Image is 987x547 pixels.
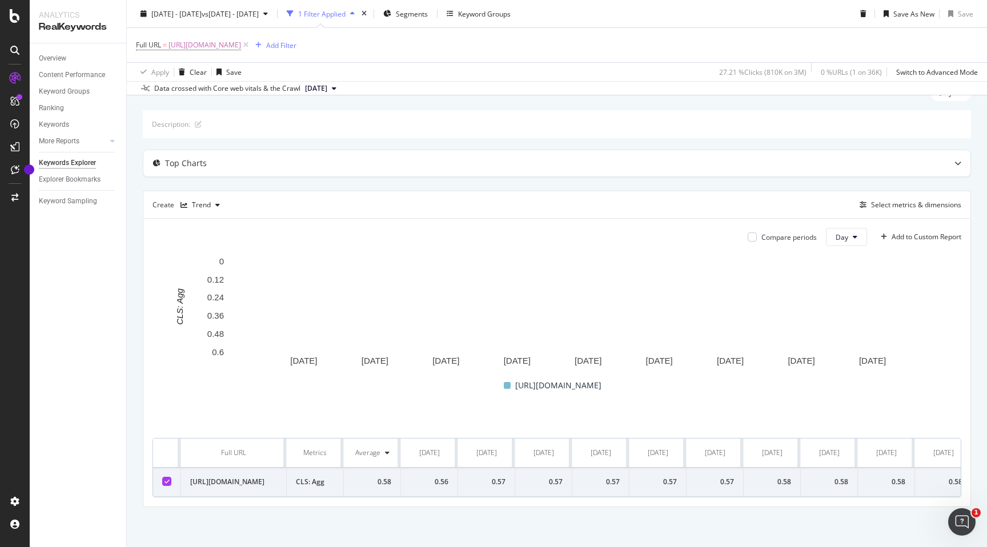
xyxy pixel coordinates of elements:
div: Description: [152,119,190,129]
text: 0.6 [212,347,224,357]
div: More Reports [39,135,79,147]
text: [DATE] [504,356,531,366]
td: CLS: Agg [287,468,344,497]
div: Explorer Bookmarks [39,174,101,186]
button: Save [212,63,242,81]
text: [DATE] [859,356,886,366]
button: Save [944,5,973,23]
div: 0.58 [924,477,962,487]
div: [DATE] [419,448,440,458]
div: 0.57 [696,477,734,487]
div: Keywords [39,119,69,131]
text: [DATE] [362,356,388,366]
span: [URL][DOMAIN_NAME] [168,37,241,53]
text: 0.48 [207,329,224,339]
iframe: Intercom live chat [948,508,976,536]
text: 0 [219,256,224,266]
div: [DATE] [933,448,954,458]
div: Metrics [296,448,334,458]
div: Compare periods [761,232,817,242]
a: Keywords [39,119,118,131]
text: [DATE] [575,356,601,366]
div: Average [355,448,380,458]
div: Tooltip anchor [24,164,34,175]
button: Segments [379,5,432,23]
div: 0.58 [353,477,391,487]
a: Overview [39,53,118,65]
div: Keyword Groups [458,9,511,18]
button: 1 Filter Applied [282,5,359,23]
div: Save [226,67,242,77]
a: Ranking [39,102,118,114]
div: [DATE] [648,448,668,458]
div: Analytics [39,9,117,21]
button: [DATE] [300,82,341,95]
div: Switch to Advanced Mode [896,67,978,77]
div: 0.57 [467,477,505,487]
div: 0.56 [410,477,448,487]
button: Clear [174,63,207,81]
a: Keyword Sampling [39,195,118,207]
div: [DATE] [705,448,725,458]
div: 0.57 [581,477,620,487]
div: Add Filter [266,40,296,50]
div: 0.58 [810,477,848,487]
div: Full URL [190,448,277,458]
text: [DATE] [290,356,317,366]
a: Content Performance [39,69,118,81]
button: Trend [176,196,224,214]
div: [DATE] [876,448,897,458]
button: Save As New [879,5,934,23]
div: Select metrics & dimensions [871,200,961,210]
text: [DATE] [432,356,459,366]
span: Segments [396,9,428,18]
div: Top Charts [165,158,207,169]
text: [DATE] [788,356,815,366]
text: CLS: Agg [175,288,184,325]
div: [DATE] [533,448,554,458]
button: Select metrics & dimensions [855,198,961,212]
div: 0 % URLs ( 1 on 36K ) [821,67,882,77]
button: Day [826,228,867,246]
span: vs [DATE] - [DATE] [202,9,259,18]
span: Full URL [136,40,161,50]
button: Switch to Advanced Mode [892,63,978,81]
div: 0.58 [753,477,791,487]
div: Content Performance [39,69,105,81]
text: [DATE] [717,356,744,366]
text: [DATE] [646,356,673,366]
text: 0.24 [207,293,224,303]
span: [DATE] - [DATE] [151,9,202,18]
div: 0.57 [639,477,677,487]
div: Clear [190,67,207,77]
svg: A chart. [153,255,953,369]
div: [DATE] [819,448,840,458]
div: 27.21 % Clicks ( 810K on 3M ) [719,67,807,77]
a: Keyword Groups [39,86,118,98]
div: Keyword Groups [39,86,90,98]
button: Keyword Groups [442,5,515,23]
div: Overview [39,53,66,65]
span: 1 [972,508,981,517]
div: Save [958,9,973,18]
div: Save As New [893,9,934,18]
div: times [359,8,369,19]
div: Keyword Sampling [39,195,97,207]
div: RealKeywords [39,21,117,34]
text: 0.12 [207,275,224,284]
div: Data crossed with Core web vitals & the Crawl [154,83,300,94]
div: [DATE] [591,448,611,458]
span: [URL][DOMAIN_NAME] [515,379,601,392]
button: Add to Custom Report [876,228,961,246]
div: Create [153,196,224,214]
a: More Reports [39,135,107,147]
button: Apply [136,63,169,81]
div: 0.58 [867,477,905,487]
div: 0.57 [524,477,563,487]
a: Explorer Bookmarks [39,174,118,186]
td: [URL][DOMAIN_NAME] [181,468,287,497]
div: Trend [192,202,211,208]
div: [DATE] [762,448,783,458]
button: [DATE] - [DATE]vs[DATE] - [DATE] [136,5,272,23]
